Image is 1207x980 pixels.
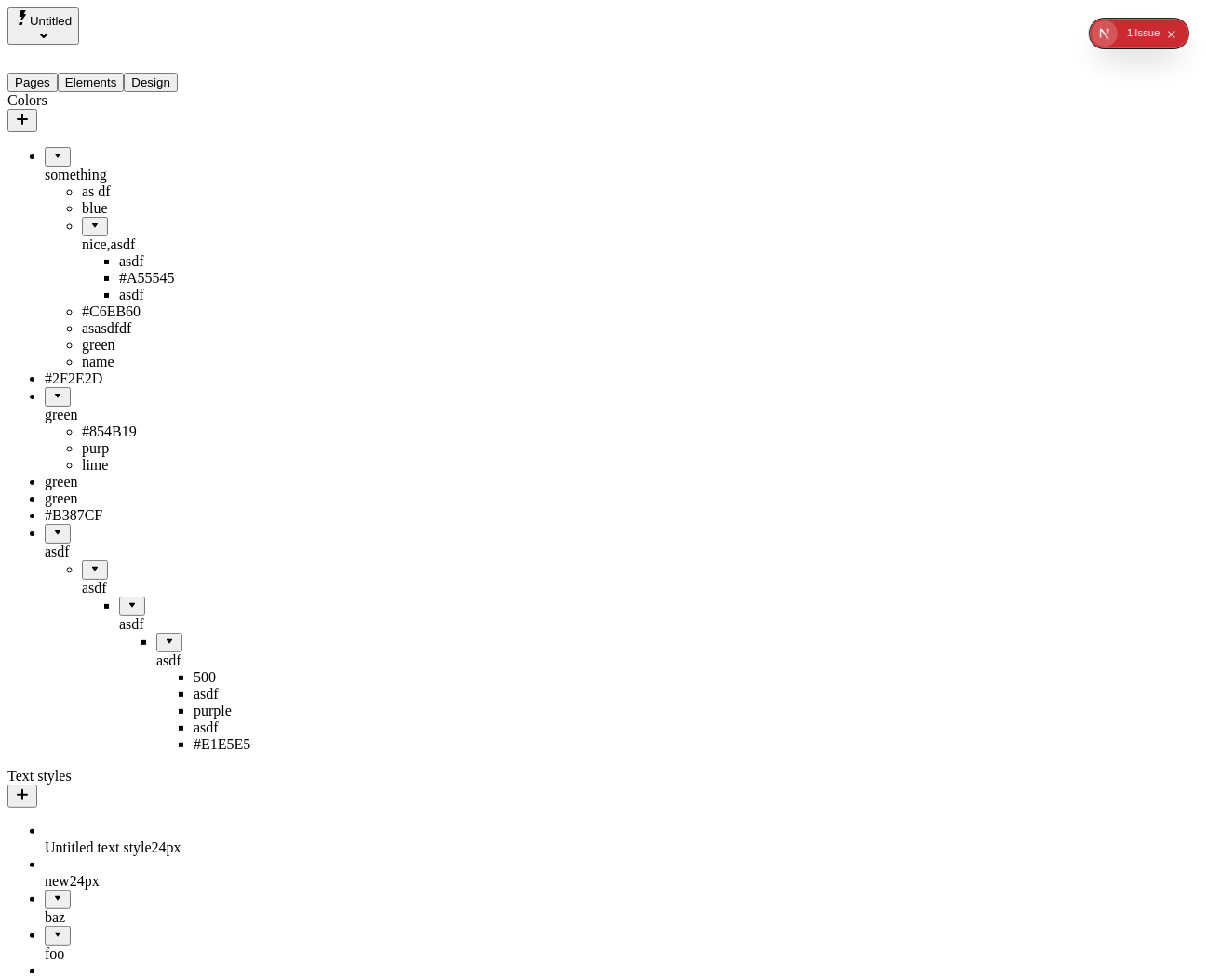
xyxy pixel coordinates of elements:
[119,616,231,633] div: asdf
[45,167,231,183] div: something
[45,839,231,856] div: Untitled text style
[82,320,231,337] div: asasdfdf
[194,669,231,686] div: 500
[152,839,181,855] span: 24 px
[58,73,125,92] button: Elements
[7,7,79,45] button: Select site
[194,686,231,703] div: asdf
[194,703,231,719] div: purple
[45,909,231,926] div: baz
[82,457,231,474] div: lime
[45,407,231,423] div: green
[45,474,231,490] div: green
[7,73,58,92] button: Pages
[82,423,231,440] div: #854B19
[119,253,231,270] div: asdf
[82,236,231,253] div: nice,asdf
[82,580,231,597] div: asdf
[82,337,231,354] div: green
[82,200,231,217] div: blue
[70,873,100,889] span: 24 px
[82,440,231,457] div: purp
[82,354,231,370] div: name
[82,303,231,320] div: #C6EB60
[119,287,231,303] div: asdf
[45,544,231,560] div: asdf
[30,14,72,28] span: Untitled
[45,873,231,890] div: new
[194,719,231,736] div: asdf
[119,270,231,287] div: #A55545
[7,768,231,785] div: Text styles
[194,736,231,753] div: #E1E5E5
[45,490,231,507] div: green
[82,183,231,200] div: as df
[7,92,231,109] div: Colors
[124,73,178,92] button: Design
[45,946,231,962] div: foo
[45,370,231,387] div: #2F2E2D
[156,652,231,669] div: asdf
[45,507,231,524] div: #B387CF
